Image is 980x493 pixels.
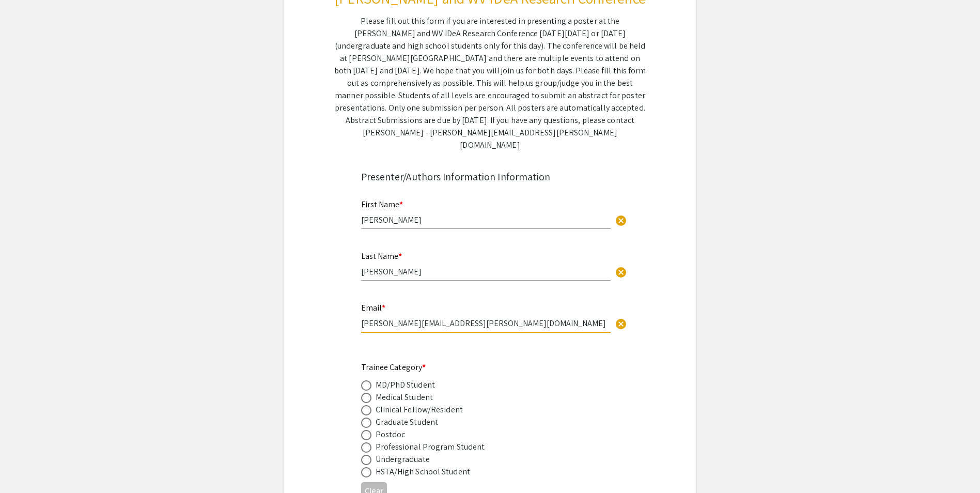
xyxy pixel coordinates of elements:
[611,313,631,333] button: Clear
[376,453,430,466] div: Undergraduate
[8,446,44,485] iframe: Chat
[615,266,627,279] span: cancel
[361,214,611,225] input: Type Here
[361,362,426,373] mat-label: Trainee Category
[615,318,627,330] span: cancel
[611,261,631,282] button: Clear
[361,199,403,210] mat-label: First Name
[334,15,646,151] div: Please fill out this form if you are interested in presenting a poster at the [PERSON_NAME] and W...
[376,404,463,416] div: Clinical Fellow/Resident
[376,466,470,478] div: HSTA/High School Student
[376,441,485,453] div: Professional Program Student
[615,214,627,227] span: cancel
[361,302,385,313] mat-label: Email
[361,318,611,329] input: Type Here
[361,266,611,277] input: Type Here
[376,379,435,391] div: MD/PhD Student
[376,391,433,404] div: Medical Student
[376,428,406,441] div: Postdoc
[376,416,439,428] div: Graduate Student
[361,169,619,184] div: Presenter/Authors Information Information
[611,210,631,230] button: Clear
[361,251,402,261] mat-label: Last Name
